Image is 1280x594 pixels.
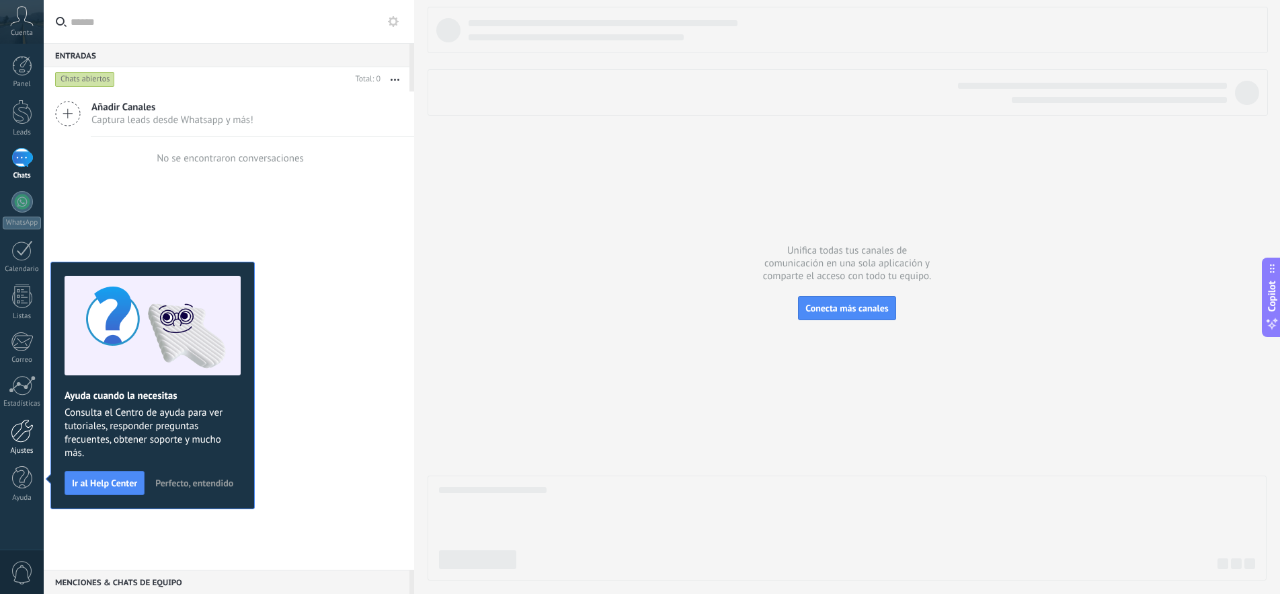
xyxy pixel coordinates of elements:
[44,43,409,67] div: Entradas
[798,296,895,320] button: Conecta más canales
[3,356,42,365] div: Correo
[155,478,233,488] span: Perfecto, entendido
[65,406,241,460] span: Consulta el Centro de ayuda para ver tutoriales, responder preguntas frecuentes, obtener soporte ...
[1265,281,1279,311] span: Copilot
[3,447,42,455] div: Ajustes
[72,478,137,488] span: Ir al Help Center
[3,172,42,180] div: Chats
[3,494,42,503] div: Ayuda
[3,217,41,229] div: WhatsApp
[805,302,888,314] span: Conecta más canales
[3,80,42,89] div: Panel
[44,570,409,594] div: Menciones & Chats de equipo
[157,152,304,165] div: No se encontraron conversaciones
[11,29,33,38] span: Cuenta
[3,400,42,408] div: Estadísticas
[350,73,381,86] div: Total: 0
[3,128,42,137] div: Leads
[65,389,241,402] h2: Ayuda cuando la necesitas
[55,71,115,87] div: Chats abiertos
[3,265,42,274] div: Calendario
[149,473,239,493] button: Perfecto, entendido
[91,101,253,114] span: Añadir Canales
[91,114,253,126] span: Captura leads desde Whatsapp y más!
[65,471,145,495] button: Ir al Help Center
[3,312,42,321] div: Listas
